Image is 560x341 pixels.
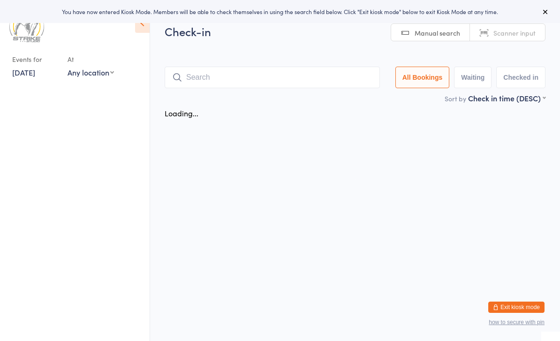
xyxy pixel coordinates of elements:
div: At [68,52,114,67]
div: Loading... [165,108,198,118]
div: You have now entered Kiosk Mode. Members will be able to check themselves in using the search fie... [15,8,545,15]
div: Any location [68,67,114,77]
span: Scanner input [493,28,536,38]
a: [DATE] [12,67,35,77]
button: how to secure with pin [489,319,545,326]
div: Check in time (DESC) [468,93,545,103]
button: All Bookings [395,67,450,88]
button: Exit kiosk mode [488,302,545,313]
h2: Check-in [165,23,545,39]
img: Strike Studio [9,7,44,42]
span: Manual search [415,28,460,38]
label: Sort by [445,94,466,103]
div: Events for [12,52,58,67]
button: Waiting [454,67,492,88]
button: Checked in [496,67,545,88]
input: Search [165,67,380,88]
